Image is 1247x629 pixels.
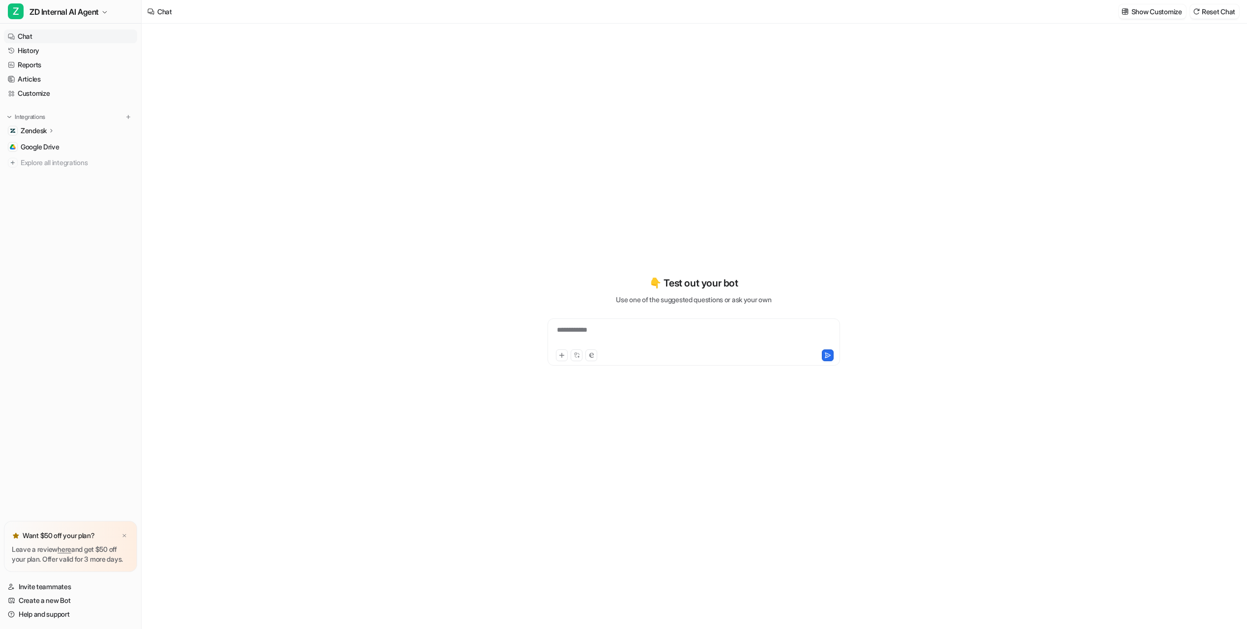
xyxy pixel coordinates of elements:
img: Zendesk [10,128,16,134]
span: Z [8,3,24,19]
p: Want $50 off your plan? [23,531,95,541]
img: customize [1122,8,1129,15]
p: Use one of the suggested questions or ask your own [616,294,771,305]
p: Show Customize [1131,6,1182,17]
a: Reports [4,58,137,72]
a: here [58,545,71,553]
a: History [4,44,137,57]
img: x [121,533,127,539]
span: Explore all integrations [21,155,133,171]
button: Show Customize [1119,4,1186,19]
span: Google Drive [21,142,59,152]
a: Help and support [4,607,137,621]
a: Articles [4,72,137,86]
a: Invite teammates [4,580,137,594]
img: star [12,532,20,540]
img: Google Drive [10,144,16,150]
button: Reset Chat [1190,4,1239,19]
div: Chat [157,6,172,17]
a: Customize [4,86,137,100]
a: Chat [4,29,137,43]
a: Explore all integrations [4,156,137,170]
button: Integrations [4,112,48,122]
a: Create a new Bot [4,594,137,607]
img: explore all integrations [8,158,18,168]
a: Google DriveGoogle Drive [4,140,137,154]
p: Leave a review and get $50 off your plan. Offer valid for 3 more days. [12,544,129,564]
img: expand menu [6,114,13,120]
span: ZD Internal AI Agent [29,5,99,19]
p: 👇 Test out your bot [649,276,738,290]
p: Integrations [15,113,45,121]
img: menu_add.svg [125,114,132,120]
p: Zendesk [21,126,47,136]
img: reset [1193,8,1200,15]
